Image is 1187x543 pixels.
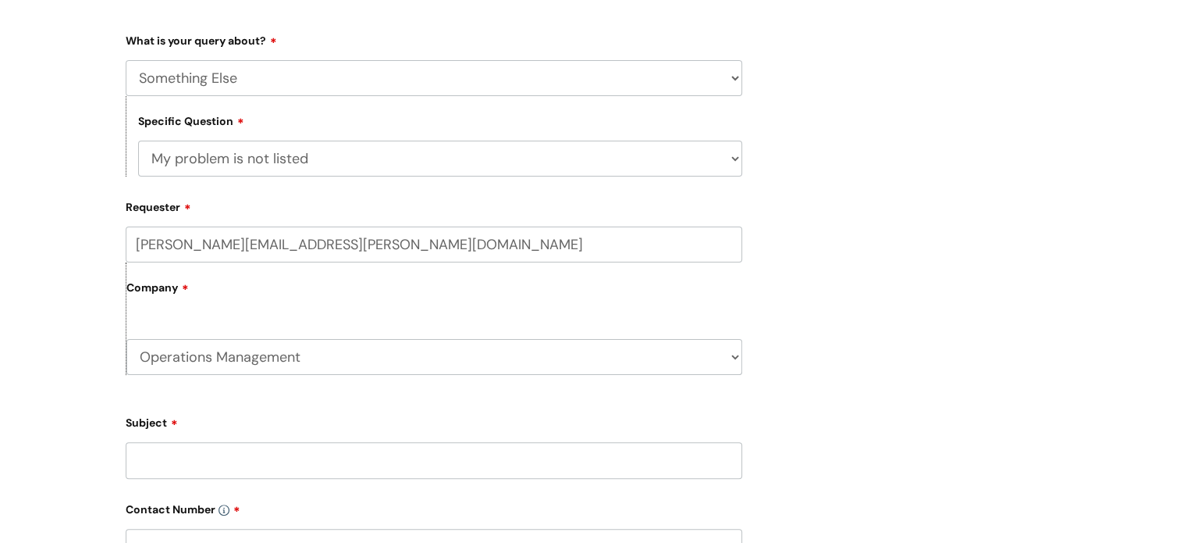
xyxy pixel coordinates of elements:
[126,411,742,430] label: Subject
[219,505,229,516] img: info-icon.svg
[126,227,742,263] input: Email
[126,498,742,516] label: Contact Number
[126,29,742,48] label: What is your query about?
[126,195,742,214] label: Requester
[126,276,742,311] label: Company
[138,113,244,128] label: Specific Question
